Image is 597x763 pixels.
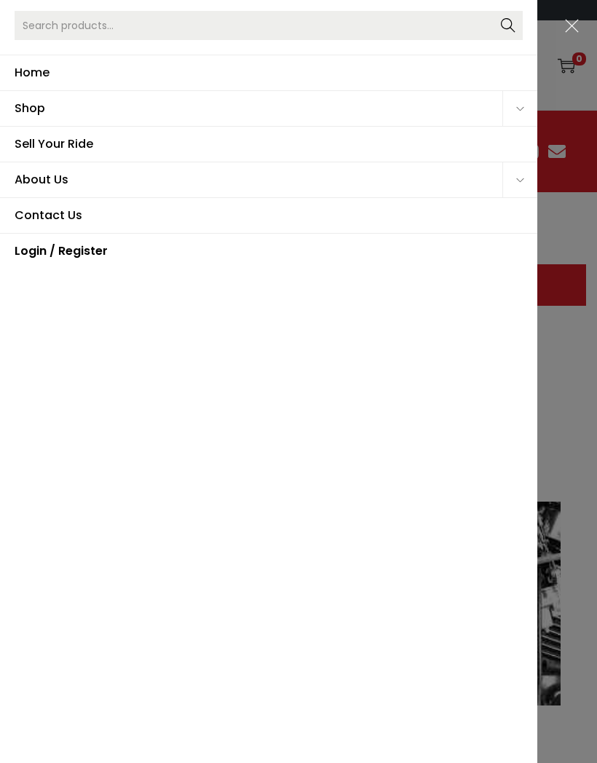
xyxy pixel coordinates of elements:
[15,91,502,126] span: Shop
[15,55,523,90] span: Home
[15,127,523,162] span: Sell Your Ride
[494,11,523,40] button: Search
[15,162,502,197] span: About Us
[15,11,523,40] input: Search products…
[15,198,523,233] span: Contact Us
